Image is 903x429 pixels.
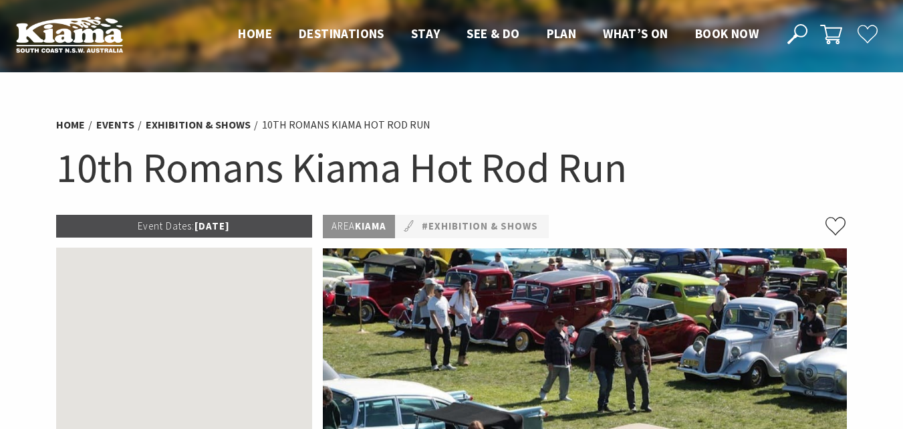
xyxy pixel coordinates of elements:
[262,116,430,134] li: 10th Romans Kiama Hot Rod Run
[146,118,251,132] a: Exhibition & Shows
[56,215,313,238] p: [DATE]
[323,215,395,238] p: Kiama
[96,118,134,132] a: Events
[225,23,772,46] nav: Main Menu
[695,25,759,41] span: Book now
[16,16,123,53] img: Kiama Logo
[56,141,848,195] h1: 10th Romans Kiama Hot Rod Run
[411,25,440,41] span: Stay
[467,25,519,41] span: See & Do
[422,218,538,235] a: #Exhibition & Shows
[238,25,272,41] span: Home
[299,25,384,41] span: Destinations
[138,220,195,232] span: Event Dates:
[56,118,85,132] a: Home
[603,25,668,41] span: What’s On
[547,25,577,41] span: Plan
[332,220,355,232] span: Area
